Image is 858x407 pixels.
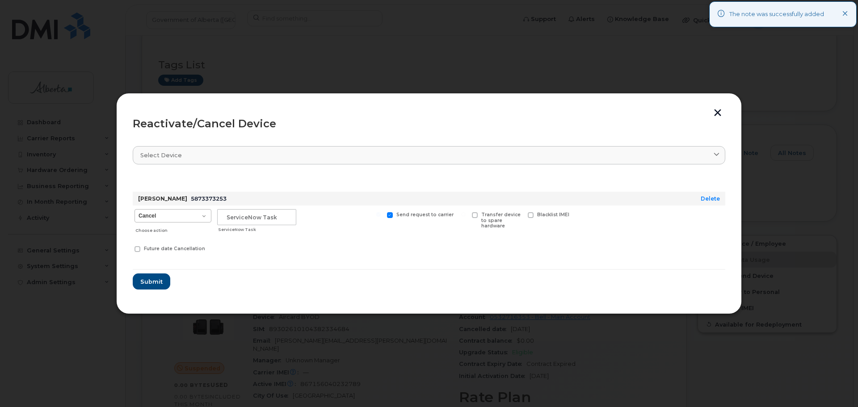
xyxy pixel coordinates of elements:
[461,212,466,217] input: Transfer device to spare hardware
[191,195,227,202] span: 5873373253
[135,223,211,234] div: Choose action
[138,195,187,202] strong: [PERSON_NAME]
[133,273,170,290] button: Submit
[701,195,720,202] a: Delete
[218,226,296,233] div: ServiceNow Task
[517,212,522,217] input: Blacklist IMEI
[396,212,454,218] span: Send request to carrier
[133,118,725,129] div: Reactivate/Cancel Device
[729,10,824,19] div: The note was successfully added
[537,212,569,218] span: Blacklist IMEI
[140,151,182,159] span: Select device
[144,246,205,252] span: Future date Cancellation
[133,146,725,164] a: Select device
[217,209,296,225] input: ServiceNow Task
[140,277,163,286] span: Submit
[376,212,381,217] input: Send request to carrier
[481,212,521,229] span: Transfer device to spare hardware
